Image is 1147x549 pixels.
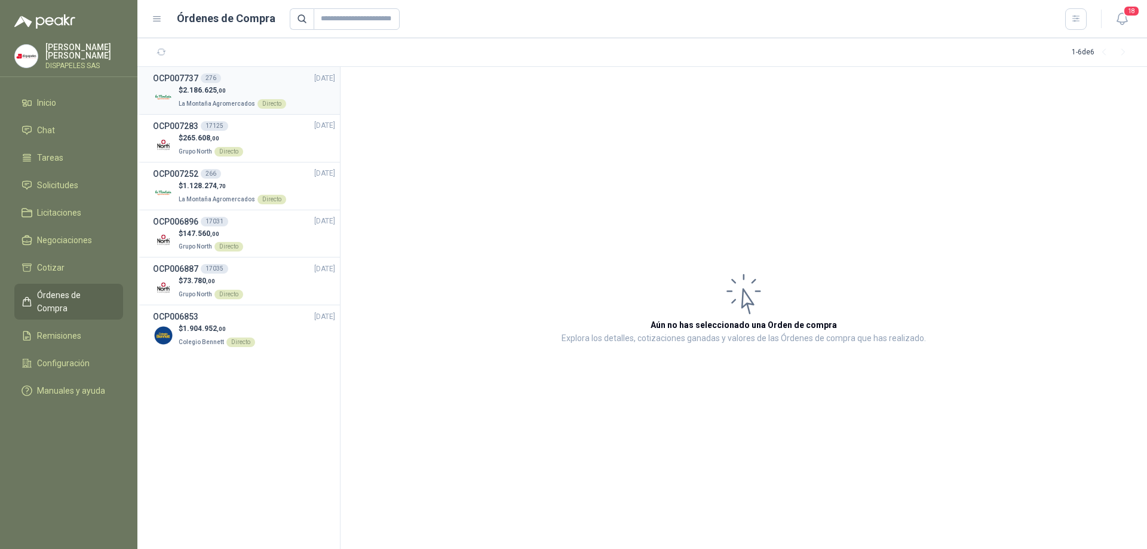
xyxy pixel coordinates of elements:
[257,99,286,109] div: Directo
[183,134,219,142] span: 265.608
[37,124,55,137] span: Chat
[14,379,123,402] a: Manuales y ayuda
[14,229,123,252] a: Negociaciones
[179,85,286,96] p: $
[226,338,255,347] div: Directo
[214,242,243,252] div: Directo
[1123,5,1140,17] span: 18
[206,278,215,284] span: ,00
[214,290,243,299] div: Directo
[37,96,56,109] span: Inicio
[210,135,219,142] span: ,00
[153,262,198,275] h3: OCP006887
[179,196,255,203] span: La Montaña Agromercados
[14,201,123,224] a: Licitaciones
[153,119,335,157] a: OCP00728317125[DATE] Company Logo$265.608,00Grupo NorthDirecto
[314,168,335,179] span: [DATE]
[179,275,243,287] p: $
[14,119,123,142] a: Chat
[37,357,90,370] span: Configuración
[37,289,112,315] span: Órdenes de Compra
[14,352,123,375] a: Configuración
[153,262,335,300] a: OCP00688717035[DATE] Company Logo$73.780,00Grupo NorthDirecto
[314,263,335,275] span: [DATE]
[201,169,221,179] div: 266
[179,291,212,297] span: Grupo North
[179,148,212,155] span: Grupo North
[14,256,123,279] a: Cotizar
[201,217,228,226] div: 17031
[183,182,226,190] span: 1.128.274
[14,284,123,320] a: Órdenes de Compra
[177,10,275,27] h1: Órdenes de Compra
[37,206,81,219] span: Licitaciones
[14,91,123,114] a: Inicio
[153,72,198,85] h3: OCP007737
[183,86,226,94] span: 2.186.625
[651,318,837,332] h3: Aún no has seleccionado una Orden de compra
[37,179,78,192] span: Solicitudes
[1072,43,1133,62] div: 1 - 6 de 6
[210,231,219,237] span: ,00
[14,14,75,29] img: Logo peakr
[14,146,123,169] a: Tareas
[314,120,335,131] span: [DATE]
[153,72,335,109] a: OCP007737276[DATE] Company Logo$2.186.625,00La Montaña AgromercadosDirecto
[153,277,174,298] img: Company Logo
[153,182,174,203] img: Company Logo
[183,277,215,285] span: 73.780
[37,234,92,247] span: Negociaciones
[201,264,228,274] div: 17035
[179,133,243,144] p: $
[153,310,198,323] h3: OCP006853
[37,329,81,342] span: Remisiones
[153,167,198,180] h3: OCP007252
[183,324,226,333] span: 1.904.952
[153,325,174,346] img: Company Logo
[153,215,335,253] a: OCP00689617031[DATE] Company Logo$147.560,00Grupo NorthDirecto
[314,73,335,84] span: [DATE]
[1111,8,1133,30] button: 18
[179,323,255,335] p: $
[179,243,212,250] span: Grupo North
[37,261,65,274] span: Cotizar
[37,384,105,397] span: Manuales y ayuda
[179,339,224,345] span: Colegio Bennett
[14,324,123,347] a: Remisiones
[183,229,219,238] span: 147.560
[153,134,174,155] img: Company Logo
[314,311,335,323] span: [DATE]
[153,167,335,205] a: OCP007252266[DATE] Company Logo$1.128.274,70La Montaña AgromercadosDirecto
[45,43,123,60] p: [PERSON_NAME] [PERSON_NAME]
[153,310,335,348] a: OCP006853[DATE] Company Logo$1.904.952,00Colegio BennettDirecto
[201,121,228,131] div: 17125
[179,100,255,107] span: La Montaña Agromercados
[153,229,174,250] img: Company Logo
[153,119,198,133] h3: OCP007283
[14,174,123,197] a: Solicitudes
[214,147,243,157] div: Directo
[45,62,123,69] p: DISPAPELES SAS
[217,326,226,332] span: ,00
[257,195,286,204] div: Directo
[153,215,198,228] h3: OCP006896
[314,216,335,227] span: [DATE]
[15,45,38,68] img: Company Logo
[37,151,63,164] span: Tareas
[179,228,243,240] p: $
[562,332,926,346] p: Explora los detalles, cotizaciones ganadas y valores de las Órdenes de compra que has realizado.
[179,180,286,192] p: $
[217,183,226,189] span: ,70
[201,73,221,83] div: 276
[153,87,174,108] img: Company Logo
[217,87,226,94] span: ,00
